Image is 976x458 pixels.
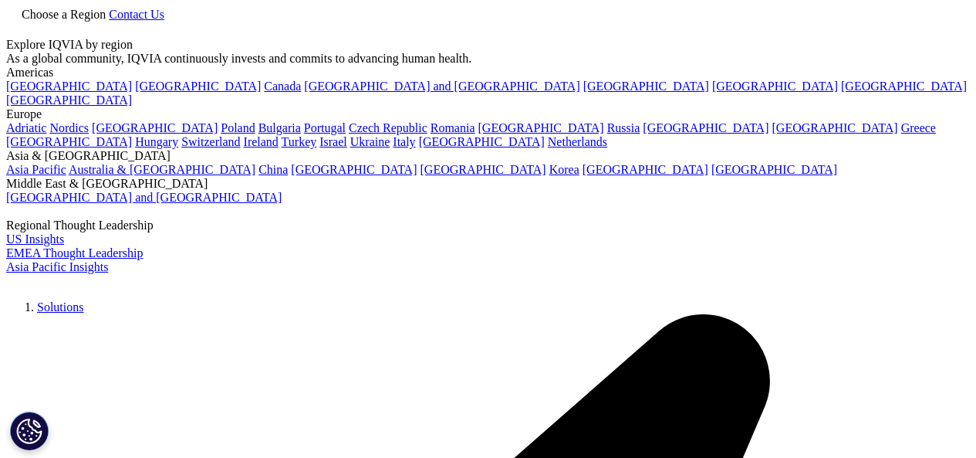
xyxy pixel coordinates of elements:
a: Czech Republic [349,121,427,134]
span: Choose a Region [22,8,106,21]
div: As a global community, IQVIA continuously invests and commits to advancing human health. [6,52,970,66]
a: Contact Us [109,8,164,21]
a: [GEOGRAPHIC_DATA] [478,121,604,134]
div: Middle East & [GEOGRAPHIC_DATA] [6,177,970,191]
a: Portugal [304,121,346,134]
a: Asia Pacific [6,163,66,176]
a: Poland [221,121,255,134]
a: [GEOGRAPHIC_DATA] [291,163,417,176]
a: Nordics [49,121,89,134]
a: Italy [393,135,415,148]
a: Australia & [GEOGRAPHIC_DATA] [69,163,255,176]
a: [GEOGRAPHIC_DATA] [643,121,768,134]
a: Solutions [37,300,83,314]
a: Asia Pacific Insights [6,260,108,273]
div: Europe [6,107,970,121]
a: [GEOGRAPHIC_DATA] [583,80,709,93]
a: Bulgaria [258,121,301,134]
a: [GEOGRAPHIC_DATA] [711,163,837,176]
a: [GEOGRAPHIC_DATA] and [GEOGRAPHIC_DATA] [304,80,579,93]
a: Hungary [135,135,178,148]
a: Romania [431,121,475,134]
a: [GEOGRAPHIC_DATA] [6,80,132,93]
a: Korea [549,163,579,176]
a: [GEOGRAPHIC_DATA] [92,121,218,134]
a: Turkey [282,135,317,148]
a: Russia [607,121,640,134]
button: Cookie-instellingen [10,412,49,450]
a: China [258,163,288,176]
a: [GEOGRAPHIC_DATA] [6,135,132,148]
div: Regional Thought Leadership [6,219,970,232]
a: [GEOGRAPHIC_DATA] [841,80,967,93]
a: Ireland [244,135,279,148]
a: Ukraine [350,135,390,148]
a: Adriatic [6,121,46,134]
a: Canada [264,80,301,93]
a: Switzerland [181,135,240,148]
a: [GEOGRAPHIC_DATA] [6,93,132,107]
a: [GEOGRAPHIC_DATA] and [GEOGRAPHIC_DATA] [6,191,282,204]
a: Netherlands [548,135,607,148]
a: [GEOGRAPHIC_DATA] [135,80,261,93]
a: Israel [319,135,347,148]
a: [GEOGRAPHIC_DATA] [419,135,545,148]
a: [GEOGRAPHIC_DATA] [420,163,546,176]
div: Explore IQVIA by region [6,38,970,52]
a: [GEOGRAPHIC_DATA] [712,80,838,93]
a: [GEOGRAPHIC_DATA] [583,163,708,176]
a: [GEOGRAPHIC_DATA] [772,121,898,134]
div: Americas [6,66,970,80]
a: Greece [901,121,936,134]
a: US Insights [6,232,64,246]
a: EMEA Thought Leadership [6,246,143,260]
div: Asia & [GEOGRAPHIC_DATA] [6,149,970,163]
